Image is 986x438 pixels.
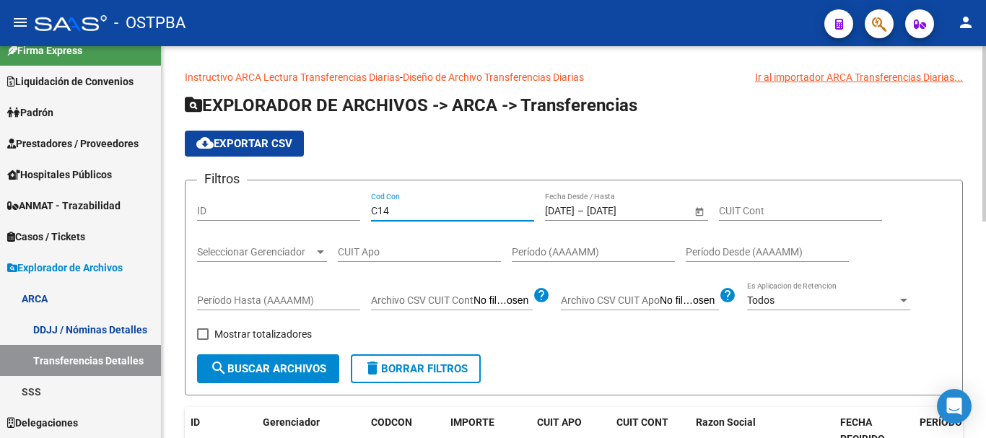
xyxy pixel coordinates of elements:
[185,131,304,157] button: Exportar CSV
[114,7,186,39] span: - OSTPBA
[196,137,292,150] span: Exportar CSV
[214,325,312,343] span: Mostrar totalizadores
[7,74,134,89] span: Liquidación de Convenios
[364,359,381,377] mat-icon: delete
[7,43,82,58] span: Firma Express
[371,294,474,306] span: Archivo CSV CUIT Cont
[587,205,658,217] input: End date
[691,203,707,219] button: Open calendar
[196,134,214,152] mat-icon: cloud_download
[696,416,756,428] span: Razon Social
[937,389,972,424] div: Open Intercom Messenger
[7,167,112,183] span: Hospitales Públicos
[191,416,200,428] span: ID
[660,294,719,307] input: Archivo CSV CUIT Apo
[210,362,326,375] span: Buscar Archivos
[450,416,494,428] span: IMPORTE
[185,71,400,83] a: Instructivo ARCA Lectura Transferencias Diarias
[755,69,963,85] div: Ir al importador ARCA Transferencias Diarias...
[533,286,550,304] mat-icon: help
[616,416,668,428] span: CUIT CONT
[537,416,582,428] span: CUIT APO
[210,359,227,377] mat-icon: search
[351,354,481,383] button: Borrar Filtros
[561,294,660,306] span: Archivo CSV CUIT Apo
[474,294,533,307] input: Archivo CSV CUIT Cont
[185,69,963,85] p: -
[12,14,29,31] mat-icon: menu
[364,362,468,375] span: Borrar Filtros
[7,136,139,152] span: Prestadores / Proveedores
[747,294,775,306] span: Todos
[371,416,412,428] span: CODCON
[7,260,123,276] span: Explorador de Archivos
[263,416,320,428] span: Gerenciador
[577,205,584,217] span: –
[7,415,78,431] span: Delegaciones
[403,71,584,83] a: Diseño de Archivo Transferencias Diarias
[197,169,247,189] h3: Filtros
[197,246,314,258] span: Seleccionar Gerenciador
[957,14,974,31] mat-icon: person
[185,95,637,115] span: EXPLORADOR DE ARCHIVOS -> ARCA -> Transferencias
[719,286,736,304] mat-icon: help
[7,198,121,214] span: ANMAT - Trazabilidad
[920,416,962,428] span: PERÍODO
[197,354,339,383] button: Buscar Archivos
[7,105,53,121] span: Padrón
[545,205,575,217] input: Start date
[7,229,85,245] span: Casos / Tickets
